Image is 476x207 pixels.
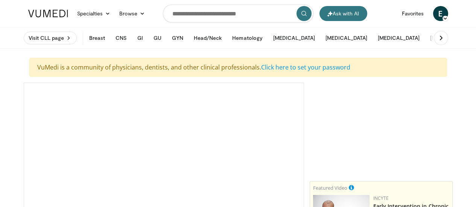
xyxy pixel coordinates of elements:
[111,30,131,45] button: CNS
[228,30,267,45] button: Hematology
[133,30,148,45] button: GI
[433,6,448,21] a: E
[325,83,438,177] iframe: Advertisement
[269,30,319,45] button: [MEDICAL_DATA]
[373,195,389,201] a: Incyte
[313,184,347,191] small: Featured Video
[24,32,77,44] a: Visit CLL page
[115,6,149,21] a: Browse
[28,10,68,17] img: VuMedi Logo
[85,30,109,45] button: Breast
[163,5,313,23] input: Search topics, interventions
[149,30,166,45] button: GU
[189,30,227,45] button: Head/Neck
[167,30,187,45] button: GYN
[321,30,372,45] button: [MEDICAL_DATA]
[73,6,115,21] a: Specialties
[261,63,350,71] a: Click here to set your password
[29,58,447,77] div: VuMedi is a community of physicians, dentists, and other clinical professionals.
[319,6,367,21] button: Ask with AI
[397,6,429,21] a: Favorites
[373,30,424,45] button: [MEDICAL_DATA]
